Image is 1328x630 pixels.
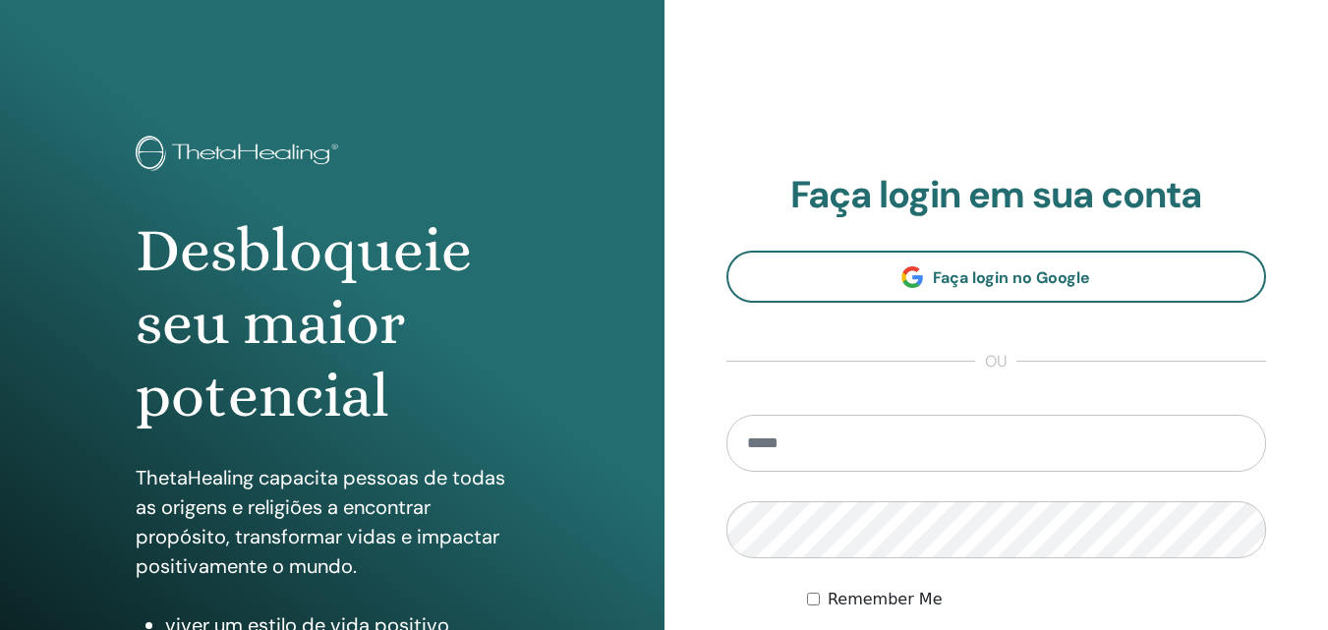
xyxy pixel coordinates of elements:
p: ThetaHealing capacita pessoas de todas as origens e religiões a encontrar propósito, transformar ... [136,463,529,581]
span: ou [975,350,1016,373]
span: Faça login no Google [933,267,1090,288]
div: Keep me authenticated indefinitely or until I manually logout [807,588,1266,611]
a: Faça login no Google [726,251,1267,303]
h2: Faça login em sua conta [726,173,1267,218]
label: Remember Me [828,588,943,611]
h1: Desbloqueie seu maior potencial [136,214,529,433]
